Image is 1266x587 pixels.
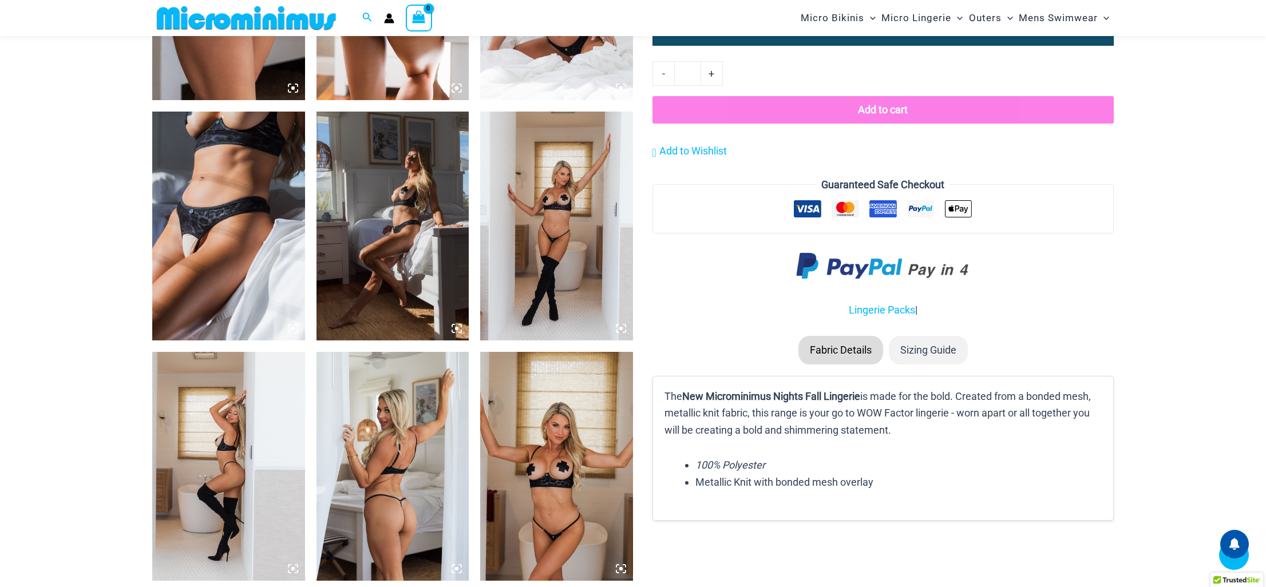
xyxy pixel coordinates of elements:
[682,390,860,402] b: New Microminimus Nights Fall Lingerie
[659,145,727,157] span: Add to Wishlist
[1016,3,1112,33] a: Mens SwimwearMenu ToggleMenu Toggle
[796,2,1114,34] nav: Site Navigation
[152,112,305,340] img: Nights Fall Silver Leopard 1036 Bra 6046 Thong
[801,3,864,33] span: Micro Bikinis
[652,96,1114,124] button: Add to cart
[951,3,963,33] span: Menu Toggle
[652,302,1114,319] p: |
[1002,3,1013,33] span: Menu Toggle
[879,3,966,33] a: Micro LingerieMenu ToggleMenu Toggle
[817,176,949,193] legend: Guaranteed Safe Checkout
[695,474,1102,491] li: Metallic Knit with bonded mesh overlay
[695,459,765,471] em: 100% Polyester
[969,3,1002,33] span: Outers
[1098,3,1109,33] span: Menu Toggle
[384,13,394,23] a: Account icon link
[316,112,469,340] img: Nights Fall Silver Leopard 1036 Bra 6046 Thong
[316,352,469,581] img: Nights Fall Silver Leopard 1036 Bra 6516 Micro
[664,388,1102,439] p: The is made for the bold. Created from a bonded mesh, metallic knit fabric, this range is your go...
[849,304,915,316] a: Lingerie Packs
[652,61,674,85] a: -
[152,352,305,581] img: Nights Fall Silver Leopard 1036 Bra 6516 Micro
[798,336,883,364] li: Fabric Details
[406,5,432,31] a: View Shopping Cart, empty
[652,142,727,160] a: Add to Wishlist
[881,3,951,33] span: Micro Lingerie
[1019,3,1098,33] span: Mens Swimwear
[701,61,723,85] a: +
[152,5,341,31] img: MM SHOP LOGO FLAT
[480,352,633,581] img: Nights Fall Silver Leopard 1036 Bra 6516 Micro
[480,112,633,340] img: Nights Fall Silver Leopard 1036 Bra 6516 Micro
[889,336,968,364] li: Sizing Guide
[798,3,879,33] a: Micro BikinisMenu ToggleMenu Toggle
[966,3,1016,33] a: OutersMenu ToggleMenu Toggle
[864,3,876,33] span: Menu Toggle
[674,61,701,85] input: Product quantity
[362,11,373,25] a: Search icon link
